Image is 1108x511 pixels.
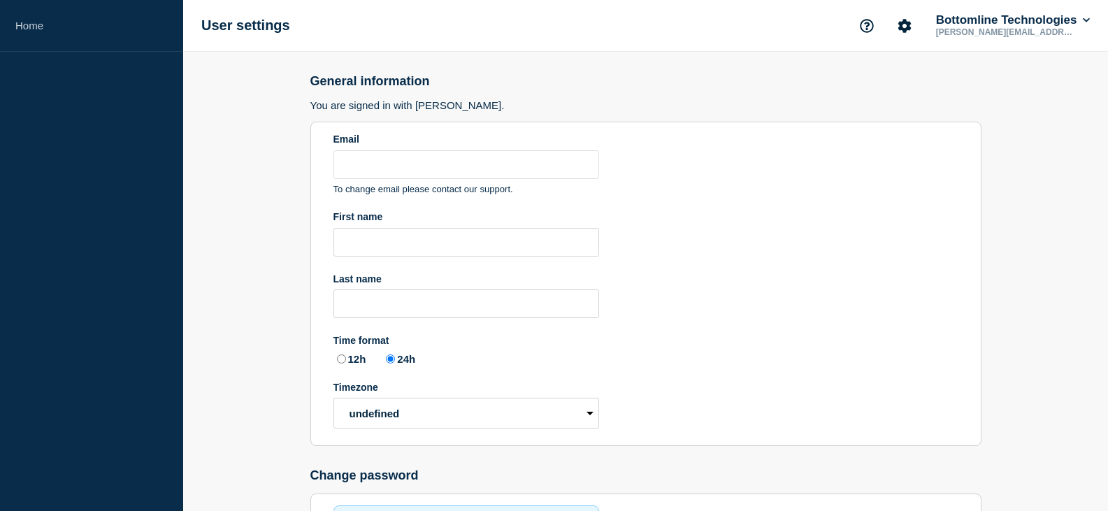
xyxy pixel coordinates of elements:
[382,352,415,365] label: 24h
[933,27,1079,37] p: [PERSON_NAME][EMAIL_ADDRESS][PERSON_NAME][DOMAIN_NAME]
[333,150,599,179] input: Email
[333,335,599,346] div: Time format
[333,382,599,393] div: Timezone
[310,468,981,483] h2: Change password
[933,13,1093,27] button: Bottomline Technologies
[337,354,346,364] input: 12h
[386,354,395,364] input: 24h
[890,11,919,41] button: Account settings
[852,11,882,41] button: Support
[333,273,599,285] div: Last name
[333,211,599,222] div: First name
[333,184,599,194] p: To change email please contact our support.
[333,228,599,257] input: First name
[310,99,981,111] h3: You are signed in with [PERSON_NAME].
[333,289,599,318] input: Last name
[201,17,290,34] h1: User settings
[333,352,366,365] label: 12h
[310,74,981,89] h2: General information
[333,134,599,145] div: Email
